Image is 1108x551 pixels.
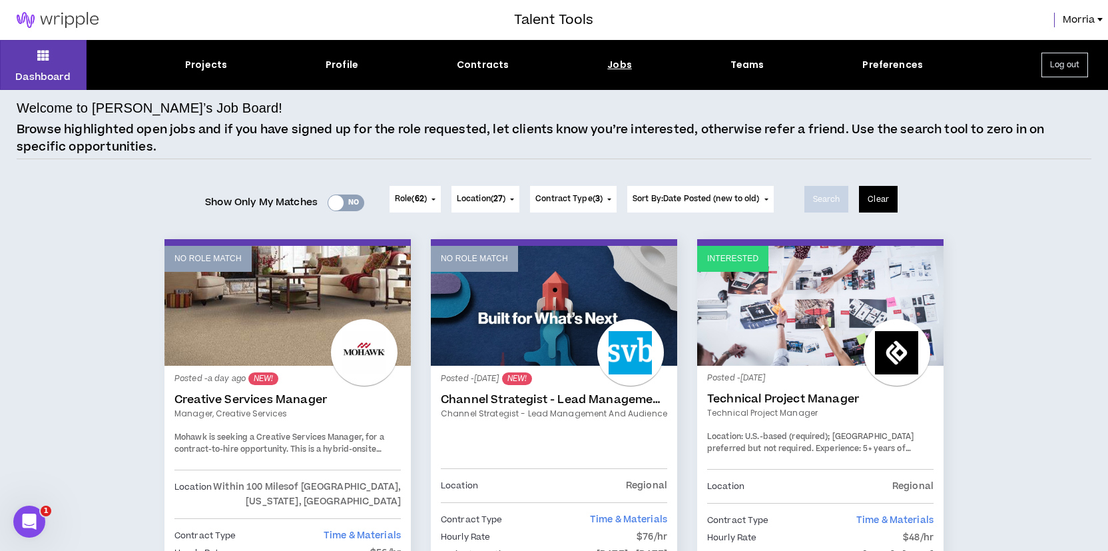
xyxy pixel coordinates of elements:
[212,480,401,509] p: Within 100 Miles of [GEOGRAPHIC_DATA], [US_STATE], [GEOGRAPHIC_DATA]
[441,478,478,493] p: Location
[730,58,764,72] div: Teams
[856,514,934,527] span: Time & Materials
[707,431,743,442] span: Location:
[441,393,667,406] a: Channel Strategist - Lead Management and Audience
[1041,53,1088,77] button: Log out
[248,372,278,385] sup: NEW!
[626,478,667,493] p: Regional
[174,393,401,406] a: Creative Services Manager
[174,480,212,509] p: Location
[707,431,914,454] span: U.S.-based (required); [GEOGRAPHIC_DATA] preferred but not required.
[1063,13,1095,27] span: Morria
[324,529,401,542] span: Time & Materials
[415,193,424,205] span: 62
[395,193,427,205] span: Role ( )
[431,246,677,366] a: No Role Match
[502,372,532,385] sup: NEW!
[707,407,934,419] a: Technical Project Manager
[17,98,282,118] h4: Welcome to [PERSON_NAME]’s Job Board!
[41,506,51,516] span: 1
[514,10,593,30] h3: Talent Tools
[185,58,227,72] div: Projects
[174,408,401,420] a: Manager, Creative Services
[441,530,490,544] p: Hourly Rate
[637,530,667,544] p: $76/hr
[174,528,236,543] p: Contract Type
[164,246,411,366] a: No Role Match
[390,186,441,213] button: Role(62)
[590,513,667,526] span: Time & Materials
[595,193,600,205] span: 3
[862,58,923,72] div: Preferences
[174,432,387,478] span: Mohawk is seeking a Creative Services Manager, for a contract-to-hire opportunity. This is a hybr...
[457,58,509,72] div: Contracts
[892,479,934,494] p: Regional
[697,246,944,366] a: Interested
[451,186,519,213] button: Location(27)
[493,193,503,205] span: 27
[441,253,508,265] p: No Role Match
[816,443,861,454] span: Experience:
[13,506,45,538] iframe: Intercom live chat
[707,530,756,545] p: Hourly Rate
[535,193,603,205] span: Contract Type ( )
[903,530,934,545] p: $48/hr
[174,372,401,385] p: Posted - a day ago
[457,193,505,205] span: Location ( )
[441,408,667,420] a: Channel Strategist - Lead Management and Audience
[707,513,769,528] p: Contract Type
[15,70,71,84] p: Dashboard
[441,372,667,385] p: Posted - [DATE]
[707,372,934,384] p: Posted - [DATE]
[441,512,503,527] p: Contract Type
[707,392,934,406] a: Technical Project Manager
[633,193,760,205] span: Sort By: Date Posted (new to old)
[205,193,318,213] span: Show Only My Matches
[627,186,774,213] button: Sort By:Date Posted (new to old)
[174,253,242,265] p: No Role Match
[707,253,758,265] p: Interested
[17,121,1091,155] p: Browse highlighted open jobs and if you have signed up for the role requested, let clients know y...
[804,186,849,213] button: Search
[326,58,358,72] div: Profile
[530,186,617,213] button: Contract Type(3)
[707,479,744,494] p: Location
[859,186,898,213] button: Clear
